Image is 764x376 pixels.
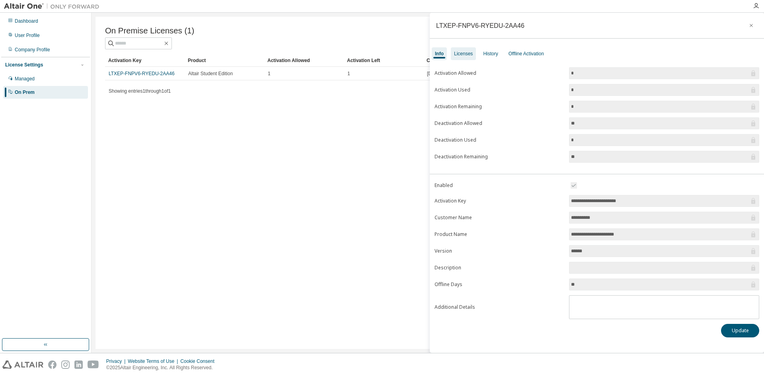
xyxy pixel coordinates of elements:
[435,231,564,238] label: Product Name
[188,70,233,77] span: Altair Student Edition
[128,358,180,364] div: Website Terms of Use
[509,51,544,57] div: Offline Activation
[435,51,444,57] div: Info
[721,324,759,337] button: Update
[435,120,564,127] label: Deactivation Allowed
[106,358,128,364] div: Privacy
[108,54,181,67] div: Activation Key
[15,32,40,39] div: User Profile
[106,364,219,371] p: © 2025 Altair Engineering, Inc. All Rights Reserved.
[435,87,564,93] label: Activation Used
[483,51,498,57] div: History
[347,70,350,77] span: 1
[435,281,564,288] label: Offline Days
[180,358,219,364] div: Cookie Consent
[188,54,261,67] div: Product
[15,89,35,95] div: On Prem
[435,154,564,160] label: Deactivation Remaining
[435,137,564,143] label: Deactivation Used
[267,54,341,67] div: Activation Allowed
[435,103,564,110] label: Activation Remaining
[109,88,171,94] span: Showing entries 1 through 1 of 1
[427,54,715,67] div: Creation Date
[2,360,43,369] img: altair_logo.svg
[15,47,50,53] div: Company Profile
[15,18,38,24] div: Dashboard
[61,360,70,369] img: instagram.svg
[435,248,564,254] label: Version
[435,304,564,310] label: Additional Details
[427,70,462,77] span: [DATE] 06:55:18
[347,54,420,67] div: Activation Left
[436,22,524,29] div: LTXEP-FNPV6-RYEDU-2AA46
[48,360,57,369] img: facebook.svg
[4,2,103,10] img: Altair One
[435,198,564,204] label: Activation Key
[15,76,35,82] div: Managed
[109,71,175,76] a: LTXEP-FNPV6-RYEDU-2AA46
[435,265,564,271] label: Description
[454,51,473,57] div: Licenses
[435,182,564,189] label: Enabled
[268,70,271,77] span: 1
[5,62,43,68] div: License Settings
[74,360,83,369] img: linkedin.svg
[435,70,564,76] label: Activation Allowed
[88,360,99,369] img: youtube.svg
[435,214,564,221] label: Customer Name
[105,26,194,35] span: On Premise Licenses (1)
